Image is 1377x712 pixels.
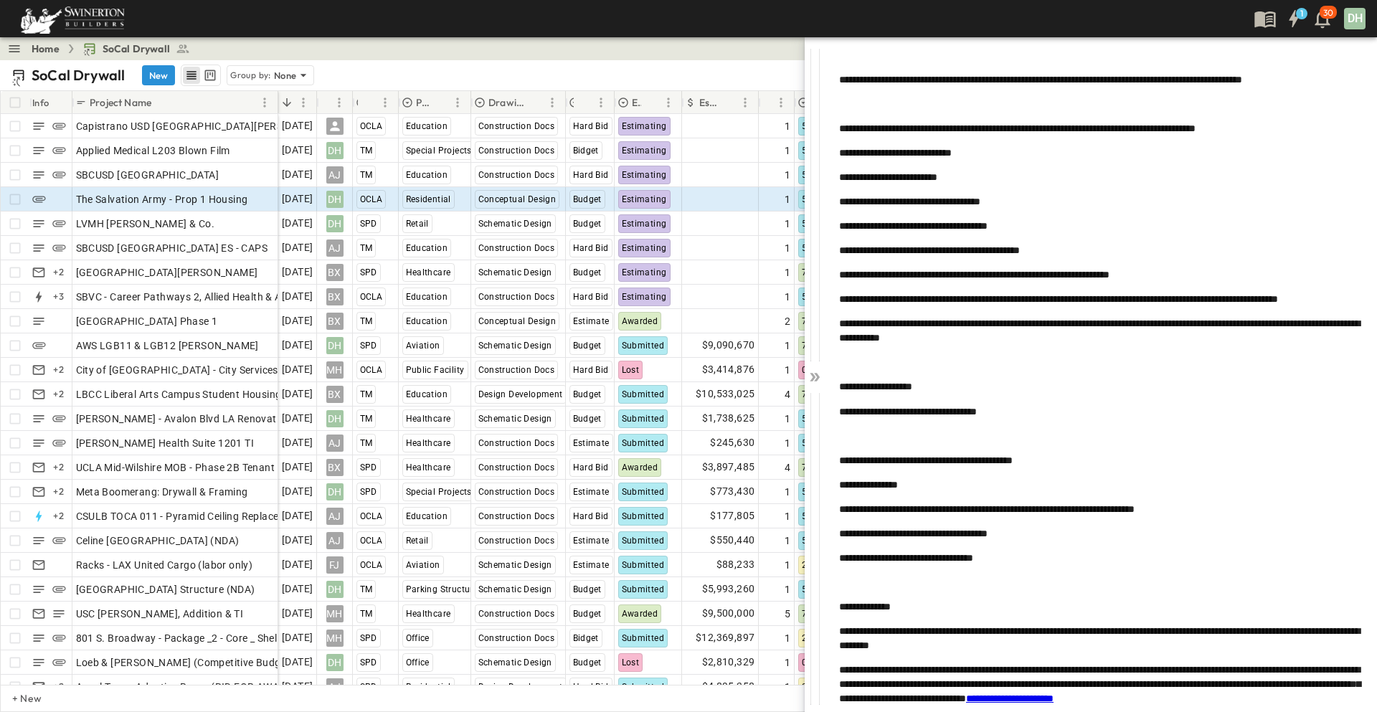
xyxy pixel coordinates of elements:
[622,121,667,131] span: Estimating
[478,560,552,570] span: Schematic Design
[406,389,448,399] span: Education
[50,288,67,305] div: + 3
[573,511,609,521] span: Hard Bid
[449,94,466,111] button: Menu
[406,219,429,229] span: Retail
[573,146,599,156] span: Bidget
[360,438,373,448] span: TM
[478,438,555,448] span: Construction Docs
[76,460,475,475] span: UCLA Mid-Wilshire MOB - Phase 2B Tenant Improvements Floors 1-3 100% SD Budget
[360,121,383,131] span: OCLA
[573,121,609,131] span: Hard Bid
[377,94,394,111] button: Menu
[573,438,610,448] span: Estimate
[478,243,555,253] span: Construction Docs
[360,170,373,180] span: TM
[50,508,67,525] div: + 2
[282,337,313,353] span: [DATE]
[573,316,610,326] span: Estimate
[544,94,561,111] button: Menu
[710,532,754,549] span: $550,440
[622,560,665,570] span: Submitted
[573,170,609,180] span: Hard Bid
[622,219,667,229] span: Estimating
[622,511,665,521] span: Submitted
[702,654,755,670] span: $2,810,329
[32,65,125,85] p: SoCal Drywall
[50,459,67,476] div: + 2
[76,168,219,182] span: SBCUSD [GEOGRAPHIC_DATA]
[406,560,440,570] span: Aviation
[573,365,609,375] span: Hard Bid
[622,365,640,375] span: Lost
[406,365,465,375] span: Public Facility
[622,584,665,594] span: Submitted
[326,532,344,549] div: AJ
[406,609,451,619] span: Healthcare
[360,658,377,668] span: SPD
[406,146,472,156] span: Special Projects
[406,487,472,497] span: Special Projects
[76,217,215,231] span: LVMH [PERSON_NAME] & Co.
[622,341,665,351] span: Submitted
[622,292,667,302] span: Estimating
[282,191,313,207] span: [DATE]
[76,265,258,280] span: [GEOGRAPHIC_DATA][PERSON_NAME]
[76,558,253,572] span: Racks - LAX United Cargo (labor only)
[32,42,199,56] nav: breadcrumbs
[696,386,754,402] span: $10,533,025
[573,219,602,229] span: Budget
[696,630,754,646] span: $12,369,897
[76,314,218,328] span: [GEOGRAPHIC_DATA] Phase 1
[478,682,563,692] span: Design Development
[326,630,344,647] div: MH
[622,170,667,180] span: Estimating
[360,414,373,424] span: TM
[282,313,313,329] span: [DATE]
[279,95,295,110] button: Sort
[282,630,313,646] span: [DATE]
[406,316,448,326] span: Education
[282,483,313,500] span: [DATE]
[326,166,344,184] div: AJ
[76,485,248,499] span: Meta Boomerang: Drywall & Framing
[76,509,303,523] span: CSULB TOCA 011 - Pyramid Ceiling Replacement
[201,67,219,84] button: kanban view
[406,243,448,253] span: Education
[326,142,344,159] div: DH
[326,435,344,452] div: AJ
[282,459,313,475] span: [DATE]
[660,94,677,111] button: Menu
[702,678,755,695] span: $4,895,358
[326,581,344,598] div: DH
[622,316,658,326] span: Awarded
[573,389,602,399] span: Budget
[76,680,297,694] span: Angel Tower Adaptive Reuse (BID FOR AWARD)
[478,267,552,277] span: Schematic Design
[573,658,602,668] span: Budget
[478,316,557,326] span: Conceptual Design
[416,95,430,110] p: Primary Market
[360,609,373,619] span: TM
[360,633,377,643] span: SPD
[710,435,754,451] span: $245,630
[478,292,555,302] span: Construction Docs
[406,170,448,180] span: Education
[478,658,552,668] span: Schematic Design
[360,536,383,546] span: OCLA
[622,609,658,619] span: Awarded
[29,91,72,114] div: Info
[360,146,373,156] span: TM
[282,654,313,670] span: [DATE]
[326,361,344,379] div: MH
[406,682,451,692] span: Residential
[573,462,609,473] span: Hard Bid
[622,243,667,253] span: Estimating
[406,536,429,546] span: Retail
[360,511,383,521] span: OCLA
[592,94,610,111] button: Menu
[478,146,555,156] span: Construction Docs
[478,511,555,521] span: Construction Docs
[478,365,555,375] span: Construction Docs
[282,142,313,158] span: [DATE]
